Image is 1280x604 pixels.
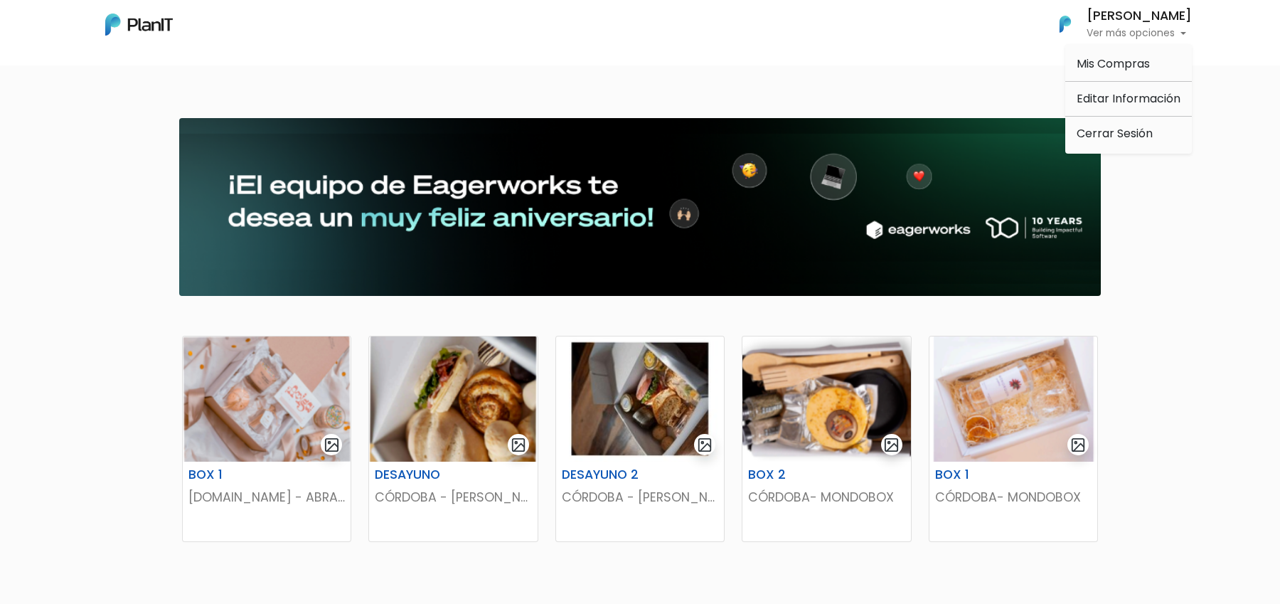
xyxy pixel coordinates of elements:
button: PlanIt Logo [PERSON_NAME] Ver más opciones [1041,6,1192,43]
img: gallery-light [1070,437,1087,453]
p: Ver más opciones [1087,28,1192,38]
h6: DESAYUNO [366,467,482,482]
img: PlanIt Logo [105,14,173,36]
div: ¿Necesitás ayuda? [73,14,205,41]
img: gallery-light [697,437,713,453]
p: CÓRDOBA - [PERSON_NAME] [375,488,531,507]
a: gallery-light DESAYUNO CÓRDOBA - [PERSON_NAME] [368,336,538,542]
h6: BOX 1 [180,467,296,482]
img: gallery-light [511,437,527,453]
a: Cerrar Sesión [1065,120,1192,148]
a: gallery-light DESAYUNO 2 CÓRDOBA - [PERSON_NAME] [555,336,725,542]
a: gallery-light BOX 1 CÓRDOBA- MONDOBOX [929,336,1098,542]
img: thumb_2000___2000-Photoroom__27_.jpg [556,337,724,462]
p: CÓRDOBA - [PERSON_NAME] [562,488,718,507]
img: gallery-light [324,437,340,453]
p: [DOMAIN_NAME] - ABRACAJABRA [188,488,345,507]
img: thumb_Captura_de_pantalla_2025-05-14_124814.png [929,337,1097,462]
h6: [PERSON_NAME] [1087,10,1192,23]
h6: BOX 1 [927,467,1042,482]
span: Mis Compras [1077,55,1150,72]
img: gallery-light [883,437,900,453]
img: thumb_Captura_de_pantalla_2025-05-14_125437.png [742,337,910,462]
a: gallery-light BOX 1 [DOMAIN_NAME] - ABRACAJABRA [182,336,351,542]
h6: DESAYUNO 2 [553,467,669,482]
a: gallery-light BOX 2 CÓRDOBA- MONDOBOX [742,336,911,542]
a: Mis Compras [1065,50,1192,78]
img: thumb_Captura_de_pantalla_2025-05-14_121919.png [369,337,537,462]
img: thumb_Captura_de_pantalla_2025-05-14_105727.png [183,337,351,462]
p: CÓRDOBA- MONDOBOX [748,488,905,507]
p: CÓRDOBA- MONDOBOX [935,488,1092,507]
img: PlanIt Logo [1050,9,1081,40]
h6: BOX 2 [740,467,855,482]
a: Editar Información [1065,85,1192,113]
